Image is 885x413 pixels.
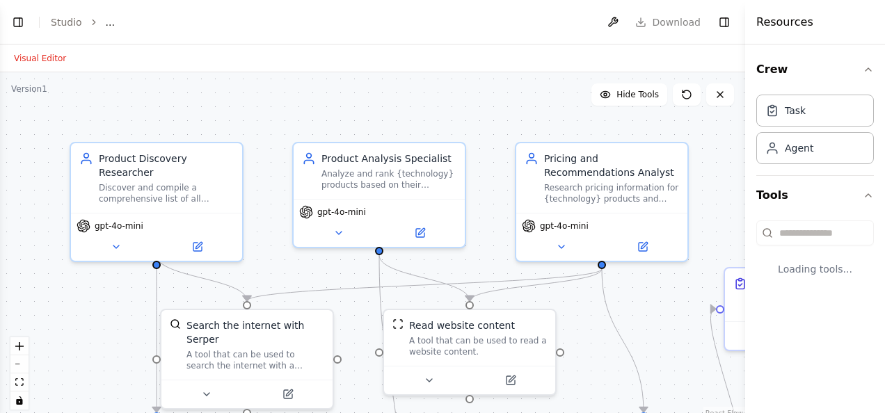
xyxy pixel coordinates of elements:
div: Discover and compile a comprehensive list of all products that provide {technology} and identify ... [99,182,234,204]
button: Open in side panel [471,372,550,389]
g: Edge from ca5d9eed-177d-4e11-b9b9-cebacd4d6675 to 24fd5c6d-5cc3-40cc-825d-e890eb267b62 [150,255,254,301]
div: Search the internet with Serper [186,318,324,346]
div: Analyze and rank {technology} products based on their capabilities, features, and market position... [321,168,456,191]
div: Crew [756,89,874,175]
div: SerperDevToolSearch the internet with SerperA tool that can be used to search the internet with a... [160,309,334,410]
button: Show left sidebar [8,13,28,32]
button: Open in side panel [248,386,327,403]
button: fit view [10,373,29,391]
span: ... [106,15,115,29]
div: Task [785,104,806,118]
div: ScrapeWebsiteToolRead website contentA tool that can be used to read a website content. [383,309,557,396]
div: Agent [785,141,813,155]
div: Loading tools... [756,251,874,287]
button: Open in side panel [158,238,237,255]
div: Pricing and Recommendations AnalystResearch pricing information for {technology} products and pro... [515,142,689,262]
span: Hide Tools [616,89,659,100]
img: SerperDevTool [170,318,181,330]
g: Edge from 6a4b3455-8179-4bf6-85b5-eceb3ed94db8 to 24fd5c6d-5cc3-40cc-825d-e890eb267b62 [240,269,609,301]
div: Product Analysis Specialist [321,152,456,165]
button: Hide Tools [591,83,667,106]
span: gpt-4o-mini [317,206,366,218]
div: A tool that can be used to read a website content. [409,335,547,357]
div: Version 1 [11,83,47,95]
button: Crew [756,50,874,89]
g: Edge from 6a4b3455-8179-4bf6-85b5-eceb3ed94db8 to 6b539e09-4c2e-4a74-871a-0086baeabdd0 [595,269,651,412]
span: gpt-4o-mini [540,220,589,232]
g: Edge from ca5d9eed-177d-4e11-b9b9-cebacd4d6675 to 9fd5d706-bf16-4991-b76c-821a9a1f20d3 [150,255,164,412]
div: Product Analysis SpecialistAnalyze and rank {technology} products based on their capabilities, fe... [292,142,466,248]
div: Tools [756,215,874,298]
button: Hide right sidebar [715,13,734,32]
div: Read website content [409,318,515,332]
div: React Flow controls [10,337,29,410]
div: Research pricing information for {technology} products and provide strategic recommendations base... [544,182,679,204]
div: A tool that can be used to search the internet with a search_query. Supports different search typ... [186,349,324,371]
button: zoom out [10,355,29,373]
a: Studio [51,17,82,28]
img: ScrapeWebsiteTool [392,318,404,330]
button: Open in side panel [381,225,459,241]
button: zoom in [10,337,29,355]
div: Product Discovery ResearcherDiscover and compile a comprehensive list of all products that provid... [70,142,244,262]
span: gpt-4o-mini [95,220,143,232]
div: Product Discovery Researcher [99,152,234,179]
button: toggle interactivity [10,391,29,410]
nav: breadcrumb [51,15,115,29]
button: Open in side panel [603,238,682,255]
button: Visual Editor [6,50,74,67]
button: Tools [756,176,874,215]
g: Edge from 6a4b3455-8179-4bf6-85b5-eceb3ed94db8 to 608389f1-cce1-49d6-afa3-20b755cfb30e [463,269,609,301]
div: Pricing and Recommendations Analyst [544,152,679,179]
h4: Resources [756,14,813,31]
